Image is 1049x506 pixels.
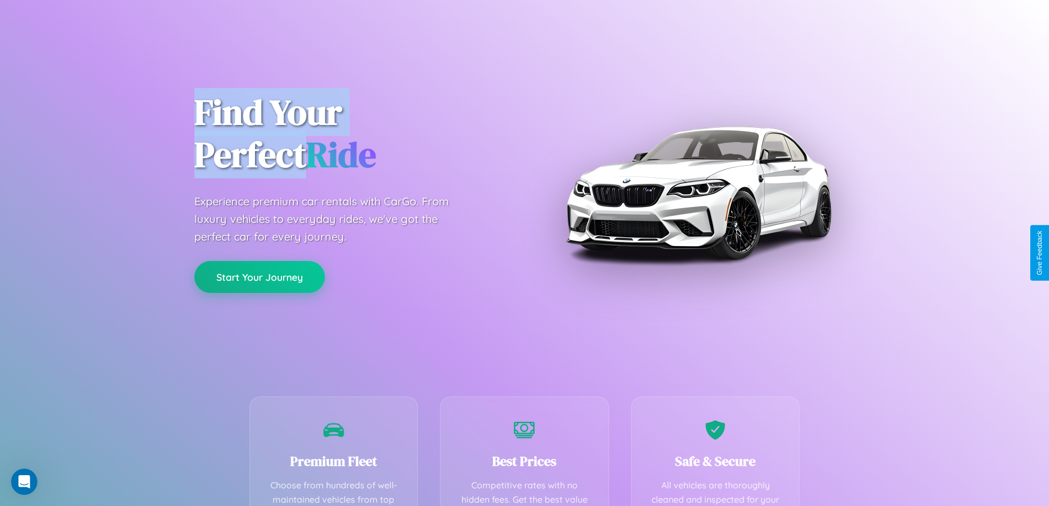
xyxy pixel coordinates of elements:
span: Ride [306,130,376,178]
h3: Safe & Secure [648,452,783,470]
p: Experience premium car rentals with CarGo. From luxury vehicles to everyday rides, we've got the ... [194,193,470,246]
h3: Best Prices [457,452,592,470]
h1: Find Your Perfect [194,91,508,176]
button: Start Your Journey [194,261,325,293]
h3: Premium Fleet [267,452,401,470]
iframe: Intercom live chat [11,469,37,495]
img: Premium BMW car rental vehicle [561,55,836,330]
div: Give Feedback [1036,231,1043,275]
